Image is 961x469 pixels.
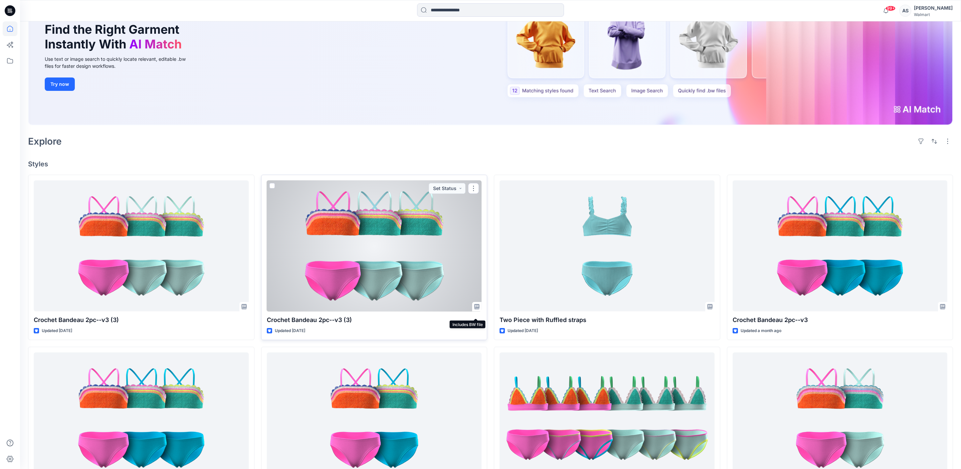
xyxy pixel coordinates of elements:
[733,180,948,312] a: Crochet Bandeau 2pc--v3
[28,136,62,147] h2: Explore
[741,327,781,334] p: Updated a month ago
[500,180,715,312] a: Two Piece with Ruffled straps
[34,315,249,325] p: Crochet Bandeau 2pc--v3 (3)
[34,180,249,312] a: Crochet Bandeau 2pc--v3 (3)
[508,327,538,334] p: Updated [DATE]
[42,327,72,334] p: Updated [DATE]
[733,315,948,325] p: Crochet Bandeau 2pc--v3
[28,160,953,168] h4: Styles
[267,315,482,325] p: Crochet Bandeau 2pc--v3 (3)
[886,6,896,11] span: 99+
[899,5,911,17] div: AS
[45,77,75,91] button: Try now
[275,327,305,334] p: Updated [DATE]
[914,12,953,17] div: Walmart
[45,22,185,51] h1: Find the Right Garment Instantly With
[500,315,715,325] p: Two Piece with Ruffled straps
[129,37,182,51] span: AI Match
[914,4,953,12] div: [PERSON_NAME]
[267,180,482,312] a: Crochet Bandeau 2pc--v3 (3)
[45,55,195,69] div: Use text or image search to quickly locate relevant, editable .bw files for faster design workflows.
